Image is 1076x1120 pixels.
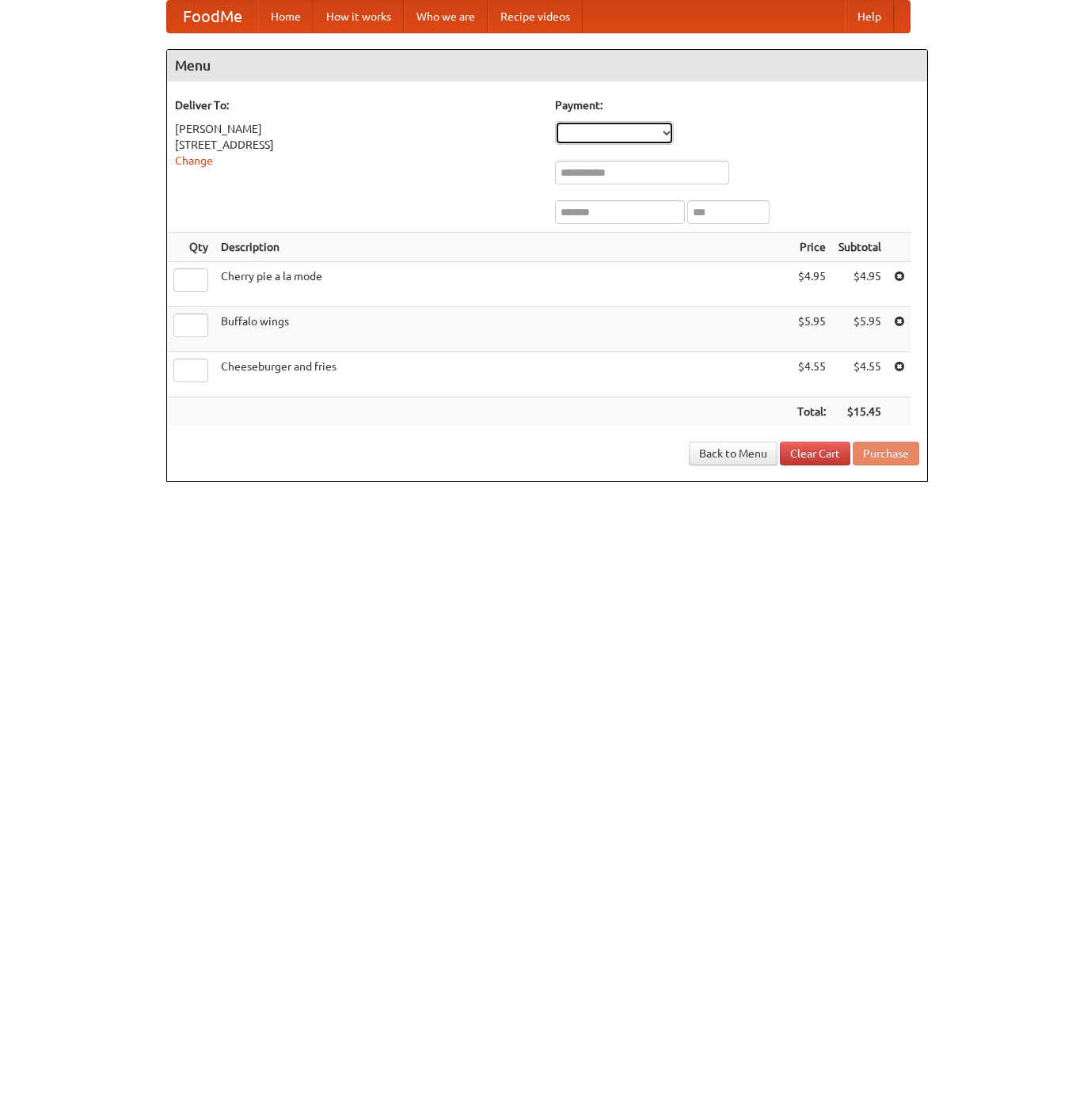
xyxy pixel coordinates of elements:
[791,233,832,262] th: Price
[258,1,314,32] a: Home
[215,233,791,262] th: Description
[832,233,888,262] th: Subtotal
[488,1,583,32] a: Recipe videos
[404,1,488,32] a: Who we are
[845,1,894,32] a: Help
[215,262,791,307] td: Cherry pie a la mode
[780,442,850,465] a: Clear Cart
[215,352,791,397] td: Cheeseburger and fries
[215,307,791,352] td: Buffalo wings
[791,307,832,352] td: $5.95
[175,121,539,137] div: [PERSON_NAME]
[167,50,927,82] h4: Menu
[791,262,832,307] td: $4.95
[175,97,539,113] h5: Deliver To:
[791,397,832,427] th: Total:
[167,233,215,262] th: Qty
[175,154,213,167] a: Change
[167,1,258,32] a: FoodMe
[853,442,919,465] button: Purchase
[314,1,404,32] a: How it works
[832,397,888,427] th: $15.45
[832,352,888,397] td: $4.55
[689,442,778,465] a: Back to Menu
[791,352,832,397] td: $4.55
[175,137,539,153] div: [STREET_ADDRESS]
[832,262,888,307] td: $4.95
[832,307,888,352] td: $5.95
[555,97,919,113] h5: Payment:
